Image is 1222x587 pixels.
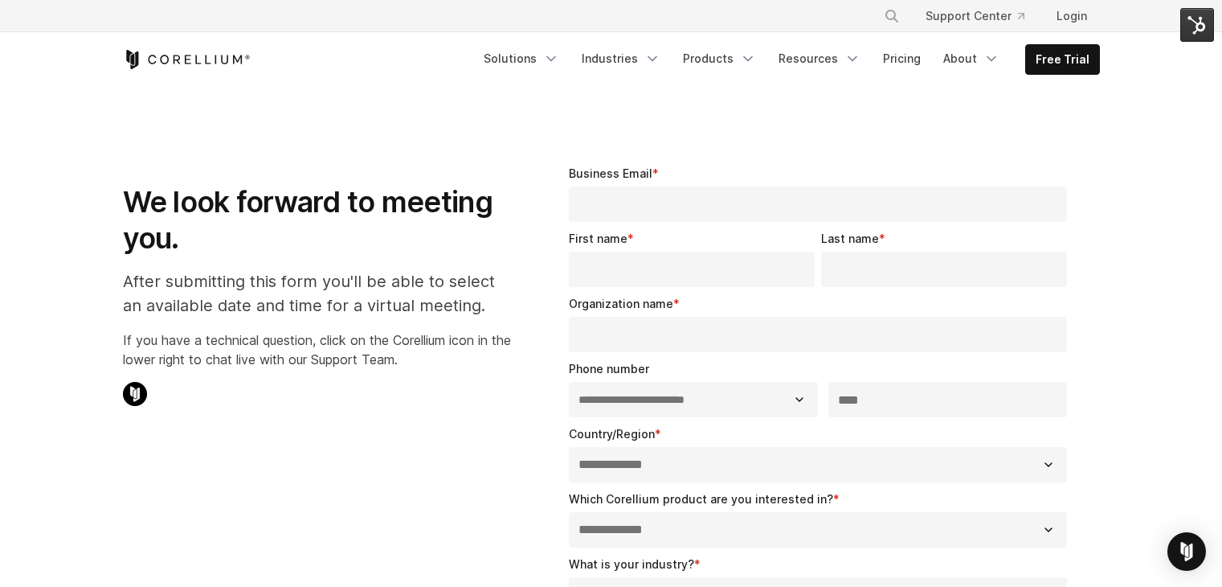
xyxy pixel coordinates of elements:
a: Resources [769,44,870,73]
a: Solutions [474,44,569,73]
a: Products [673,44,766,73]
div: Navigation Menu [474,44,1100,75]
div: Open Intercom Messenger [1167,532,1206,571]
a: Free Trial [1026,45,1099,74]
img: Corellium Chat Icon [123,382,147,406]
div: Navigation Menu [864,2,1100,31]
a: Corellium Home [123,50,251,69]
span: Which Corellium product are you interested in? [569,492,833,506]
a: Support Center [913,2,1037,31]
h1: We look forward to meeting you. [123,184,511,257]
button: Search [877,2,906,31]
a: Industries [572,44,670,73]
span: Last name [821,232,879,245]
a: About [934,44,1009,73]
img: HubSpot Tools Menu Toggle [1180,8,1214,42]
span: Country/Region [569,427,655,441]
span: Organization name [569,297,673,310]
span: What is your industry? [569,557,694,571]
p: If you have a technical question, click on the Corellium icon in the lower right to chat live wit... [123,330,511,369]
span: Phone number [569,362,649,376]
a: Login [1044,2,1100,31]
span: Business Email [569,166,652,180]
p: After submitting this form you'll be able to select an available date and time for a virtual meet... [123,269,511,318]
a: Pricing [873,44,930,73]
span: First name [569,232,627,245]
